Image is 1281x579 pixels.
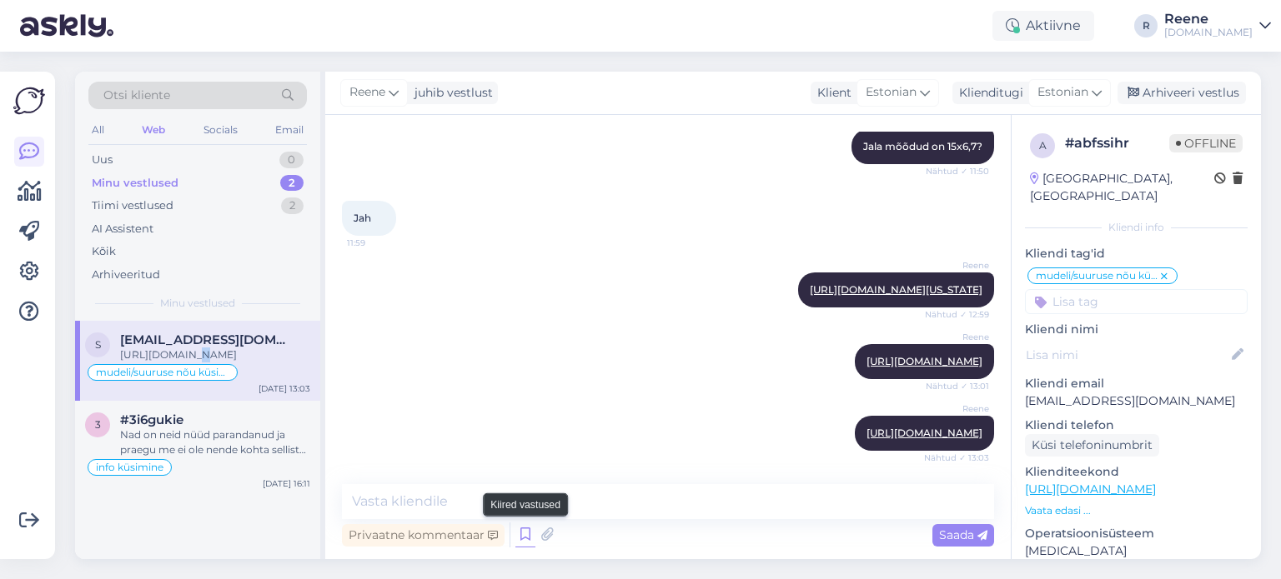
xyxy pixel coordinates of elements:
[863,140,982,152] span: Jala mõõdud on 15x6,7?
[1025,525,1248,542] p: Operatsioonisüsteem
[927,331,989,343] span: Reene
[1164,26,1253,39] div: [DOMAIN_NAME]
[924,452,989,464] span: Nähtud ✓ 13:03
[1039,139,1047,152] span: a
[408,84,493,102] div: juhib vestlust
[867,355,982,367] a: [URL][DOMAIN_NAME]
[200,119,241,141] div: Socials
[810,283,982,296] a: [URL][DOMAIN_NAME][US_STATE]
[1030,170,1214,205] div: [GEOGRAPHIC_DATA], [GEOGRAPHIC_DATA]
[160,296,235,311] span: Minu vestlused
[939,527,987,542] span: Saada
[95,338,101,351] span: s
[342,524,505,547] div: Privaatne kommentaar
[96,462,163,472] span: info küsimine
[1164,12,1253,26] div: Reene
[992,11,1094,41] div: Aktiivne
[1025,289,1248,314] input: Lisa tag
[347,237,409,249] span: 11:59
[1065,133,1169,153] div: # abfssihr
[1169,134,1243,152] span: Offline
[92,267,160,283] div: Arhiveeritud
[120,412,183,427] span: #3i6gukie
[1036,271,1158,281] span: mudeli/suuruse nõu küsimine
[280,175,304,192] div: 2
[92,152,113,168] div: Uus
[1025,220,1248,235] div: Kliendi info
[272,119,307,141] div: Email
[1025,417,1248,434] p: Kliendi telefon
[354,212,371,224] span: Jah
[927,402,989,415] span: Reene
[120,332,294,347] span: sandrajessipova@gmail.com
[103,87,170,104] span: Otsi kliente
[926,380,989,392] span: Nähtud ✓ 13:01
[92,197,173,214] div: Tiimi vestlused
[811,84,851,102] div: Klient
[1025,482,1156,497] a: [URL][DOMAIN_NAME]
[927,259,989,272] span: Reene
[96,367,229,377] span: mudeli/suuruse nõu küsimine
[866,83,917,102] span: Estonian
[925,308,989,321] span: Nähtud ✓ 12:59
[1026,346,1228,364] input: Lisa nimi
[281,197,304,214] div: 2
[138,119,168,141] div: Web
[1025,503,1248,518] p: Vaata edasi ...
[92,243,116,260] div: Kõik
[349,83,385,102] span: Reene
[92,175,178,192] div: Minu vestlused
[1025,392,1248,410] p: [EMAIL_ADDRESS][DOMAIN_NAME]
[1025,434,1159,457] div: Küsi telefoninumbrit
[1025,321,1248,338] p: Kliendi nimi
[1134,14,1158,37] div: R
[926,165,989,177] span: Nähtud ✓ 11:50
[1164,12,1271,39] a: Reene[DOMAIN_NAME]
[13,85,45,117] img: Askly Logo
[279,152,304,168] div: 0
[1037,83,1088,102] span: Estonian
[952,84,1023,102] div: Klienditugi
[1025,463,1248,481] p: Klienditeekond
[867,427,982,439] a: [URL][DOMAIN_NAME]
[92,221,153,237] div: AI Assistent
[259,382,310,395] div: [DATE] 13:03
[1025,245,1248,262] p: Kliendi tag'id
[120,427,310,457] div: Nad on neid nüüd parandanud ja praegu me ei ole nende kohta sellist tagasisidet enam saanud. Lood...
[120,347,310,362] div: [URL][DOMAIN_NAME]
[1025,375,1248,392] p: Kliendi email
[95,418,101,431] span: 3
[263,477,310,490] div: [DATE] 16:11
[1025,542,1248,560] p: [MEDICAL_DATA]
[88,119,108,141] div: All
[490,497,560,512] small: Kiired vastused
[1118,82,1246,104] div: Arhiveeri vestlus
